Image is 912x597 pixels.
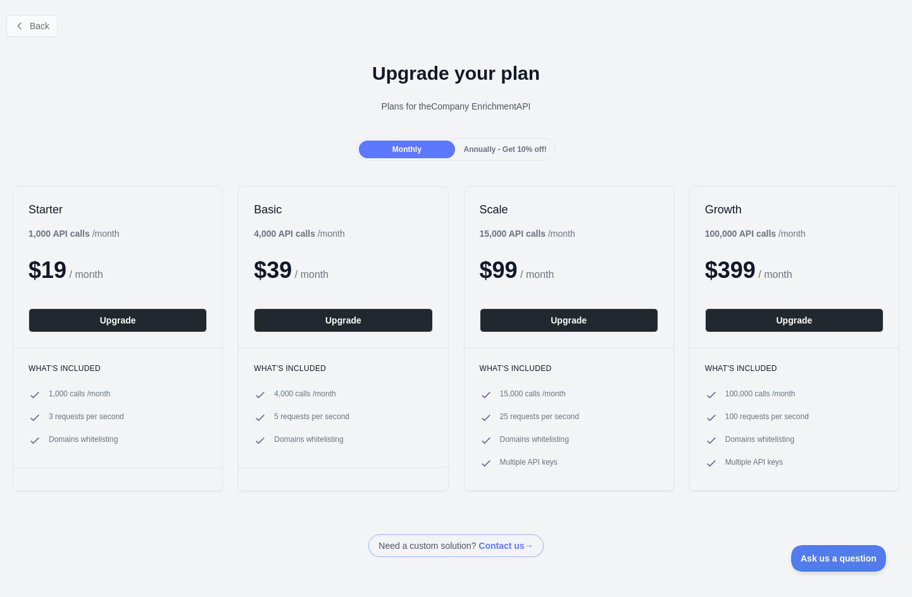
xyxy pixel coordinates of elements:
div: / month [480,227,575,240]
b: 15,000 API calls [480,229,546,239]
div: / month [705,227,806,240]
h2: Growth [705,202,884,217]
b: 100,000 API calls [705,229,776,239]
iframe: Toggle Customer Support [791,545,887,572]
h2: Basic [254,202,432,217]
div: / month [254,227,344,240]
span: $ 99 [480,257,518,283]
span: $ 399 [705,257,756,283]
h2: Scale [480,202,658,217]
